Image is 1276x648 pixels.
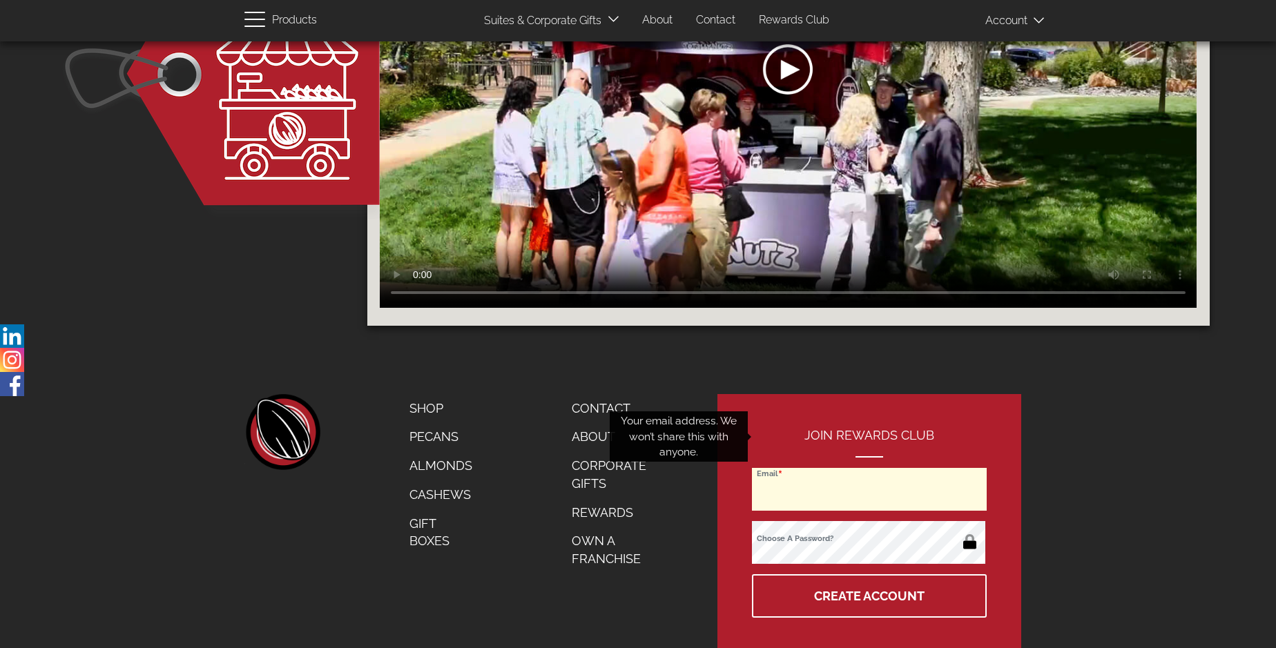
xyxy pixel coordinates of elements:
[561,498,673,527] a: Rewards
[272,10,317,30] span: Products
[561,394,673,423] a: Contact
[399,509,483,556] a: Gift Boxes
[561,422,673,451] a: About
[610,411,748,462] div: Your email address. We won’t share this with anyone.
[399,422,483,451] a: Pecans
[474,8,606,35] a: Suites & Corporate Gifts
[752,574,987,618] button: Create Account
[399,394,483,423] a: Shop
[686,7,746,34] a: Contact
[632,7,683,34] a: About
[748,7,840,34] a: Rewards Club
[561,451,673,498] a: Corporate Gifts
[752,468,987,511] input: Email
[561,527,673,573] a: Own a Franchise
[399,480,483,509] a: Cashews
[399,451,483,480] a: Almonds
[752,429,987,458] h2: Join Rewards Club
[244,394,320,470] a: home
